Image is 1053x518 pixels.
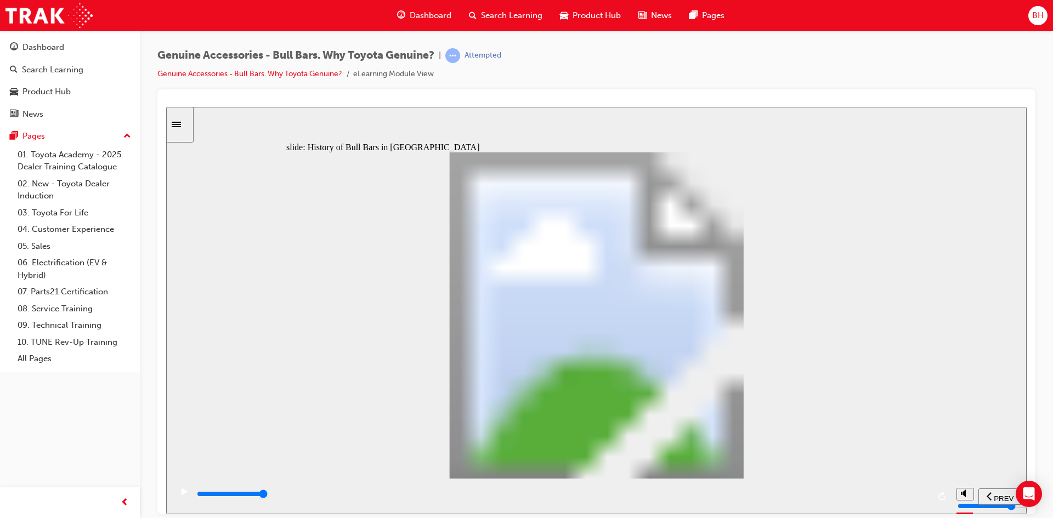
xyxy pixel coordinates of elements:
[10,87,18,97] span: car-icon
[13,238,135,255] a: 05. Sales
[1016,481,1042,507] div: Open Intercom Messenger
[4,60,135,80] a: Search Learning
[681,4,733,27] a: pages-iconPages
[560,9,568,22] span: car-icon
[812,372,856,407] nav: slide navigation
[10,132,18,141] span: pages-icon
[13,283,135,300] a: 07. Parts21 Certification
[791,395,862,403] input: volume
[13,334,135,351] a: 10. TUNE Rev-Up Training
[460,4,551,27] a: search-iconSearch Learning
[4,104,135,124] a: News
[573,9,621,22] span: Product Hub
[445,48,460,63] span: learningRecordVerb_ATTEMPT-icon
[790,381,808,394] button: volume
[465,50,501,61] div: Attempted
[388,4,460,27] a: guage-iconDashboard
[651,9,672,22] span: News
[551,4,630,27] a: car-iconProduct Hub
[13,221,135,238] a: 04. Customer Experience
[689,9,698,22] span: pages-icon
[157,49,434,62] span: Genuine Accessories - Bull Bars. Why Toyota Genuine?
[22,41,64,54] div: Dashboard
[5,3,93,28] img: Trak
[22,108,43,121] div: News
[812,382,856,398] button: previous
[790,372,807,407] div: misc controls
[439,49,441,62] span: |
[22,130,45,143] div: Pages
[638,9,647,22] span: news-icon
[13,317,135,334] a: 09. Technical Training
[13,146,135,175] a: 01. Toyota Academy - 2025 Dealer Training Catalogue
[4,126,135,146] button: Pages
[397,9,405,22] span: guage-icon
[10,65,18,75] span: search-icon
[157,69,342,78] a: Genuine Accessories - Bull Bars. Why Toyota Genuine?
[768,382,785,398] button: replay
[13,300,135,317] a: 08. Service Training
[4,35,135,126] button: DashboardSearch LearningProduct HubNews
[13,254,135,283] a: 06. Electrification (EV & Hybrid)
[31,383,101,391] input: slide progress
[353,68,434,81] li: eLearning Module View
[702,9,724,22] span: Pages
[13,175,135,204] a: 02. New - Toyota Dealer Induction
[4,82,135,102] a: Product Hub
[121,496,129,510] span: prev-icon
[10,43,18,53] span: guage-icon
[630,4,681,27] a: news-iconNews
[13,204,135,221] a: 03. Toyota For Life
[481,9,542,22] span: Search Learning
[1032,9,1044,22] span: BH
[828,388,847,396] span: PREV
[4,37,135,58] a: Dashboard
[13,350,135,367] a: All Pages
[1028,6,1048,25] button: BH
[22,86,71,98] div: Product Hub
[10,110,18,119] span: news-icon
[22,64,83,76] div: Search Learning
[5,372,785,407] div: playback controls
[469,9,477,22] span: search-icon
[410,9,451,22] span: Dashboard
[123,129,131,144] span: up-icon
[5,380,24,399] button: play/pause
